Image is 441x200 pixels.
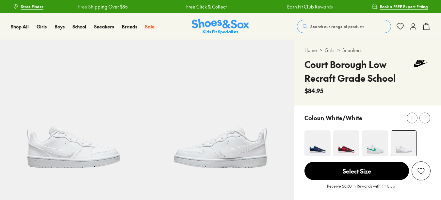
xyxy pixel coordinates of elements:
a: Free Shipping Over $85 [78,3,128,10]
span: Search our range of products [310,24,364,29]
a: Home [304,47,317,54]
a: Sale [145,23,155,30]
a: Girls [325,47,335,54]
p: Colour: [304,113,324,122]
button: Add to Wishlist [412,161,431,180]
p: White/White [326,113,362,122]
a: Earn Fit Club Rewards [287,3,333,10]
a: Shop All [11,23,29,30]
div: > > [304,47,431,54]
a: Sneakers [94,23,114,30]
img: 5-453271_1 [147,40,294,187]
span: Select Size [304,162,409,180]
a: Shoes & Sox [192,19,249,35]
span: Book a FREE Expert Fitting [380,4,428,9]
img: 4-501978_1 [304,130,331,157]
a: Girls [37,23,47,30]
img: SNS_Logo_Responsive.svg [192,19,249,35]
a: Boys [55,23,65,30]
img: 4-453270_1 [391,131,416,156]
a: Store Finder [13,1,43,12]
span: $84.95 [304,86,323,95]
a: Book a FREE Expert Fitting [372,1,428,12]
button: Select Size [304,161,409,180]
p: Receive $8.50 in Rewards with Fit Club [327,183,395,195]
img: 4-501984_1 [333,130,359,157]
a: Sneakers [342,47,362,54]
span: Store Finder [21,4,43,9]
button: Search our range of products [297,20,391,33]
img: 4-491382_1 [362,130,388,157]
img: Vendor logo [411,58,431,70]
h4: Court Borough Low Recraft Grade School [304,58,411,85]
a: School [73,23,86,30]
a: Brands [122,23,137,30]
a: Free Click & Collect [186,3,227,10]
